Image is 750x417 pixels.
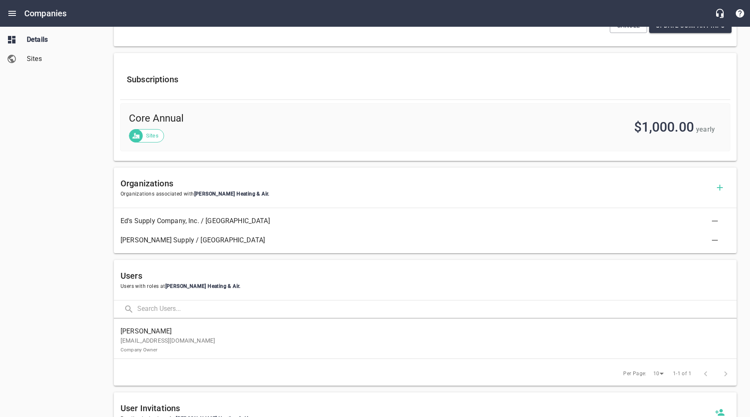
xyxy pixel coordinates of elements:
[2,3,22,23] button: Open drawer
[121,326,723,336] span: [PERSON_NAME]
[137,300,737,318] input: Search Users...
[27,54,90,64] span: Sites
[121,190,710,198] span: Organizations associated with
[114,322,737,359] a: [PERSON_NAME][EMAIL_ADDRESS][DOMAIN_NAME]Company Owner
[27,35,90,45] span: Details
[121,402,710,415] h6: User Invitations
[127,73,724,86] h6: Subscriptions
[24,7,67,20] h6: Companies
[121,177,710,190] h6: Organizations
[696,125,715,133] span: yearly
[710,3,730,23] button: Live Chat
[165,283,241,289] span: [PERSON_NAME] Heating & Air .
[673,370,691,378] span: 1-1 of 1
[121,347,157,353] small: Company Owner
[194,191,270,197] span: [PERSON_NAME] Heating & Air .
[650,368,667,379] div: 10
[121,269,730,282] h6: Users
[121,216,717,226] span: Ed's Supply Company, Inc. / [GEOGRAPHIC_DATA]
[141,132,164,140] span: Sites
[634,119,694,135] span: $1,000.00
[623,370,647,378] span: Per Page:
[705,230,725,250] button: Delete Association
[121,336,723,354] p: [EMAIL_ADDRESS][DOMAIN_NAME]
[730,3,750,23] button: Support Portal
[121,235,717,245] span: [PERSON_NAME] Supply / [GEOGRAPHIC_DATA]
[121,282,730,291] span: Users with roles at
[129,129,164,142] div: Sites
[710,178,730,198] button: Add Organization
[129,112,402,125] span: Core Annual
[705,211,725,231] button: Delete Association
